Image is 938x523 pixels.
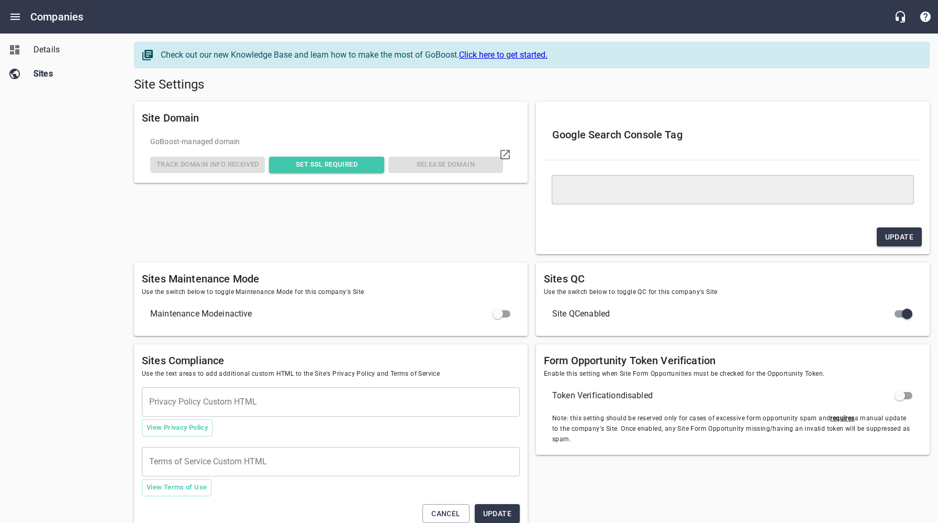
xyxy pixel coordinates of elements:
[134,77,930,93] h5: Site Settings
[142,352,520,369] h6: Sites Compliance
[431,507,460,520] span: Cancel
[830,415,854,422] u: requires
[552,126,913,143] h6: Google Search Console Tag
[544,352,922,369] h6: Form Opportunity Token Verification
[913,4,938,29] button: Support Portal
[888,4,913,29] button: Live Chat
[33,68,113,80] span: Sites
[3,4,28,29] button: Open drawer
[544,270,922,287] h6: Sites QC
[142,287,520,298] span: Use the switch below to toggle Maintenance Mode for this company's Site
[150,308,495,320] span: Maintenance Mode inactive
[142,479,211,496] button: View Terms of Use
[459,50,548,60] a: Click here to get started.
[483,507,511,520] span: Update
[148,134,505,149] div: GoBoost -managed domain
[544,369,922,379] span: Enable this setting when Site Form Opportunities must be checked for the Opportunity Token.
[269,157,384,173] button: Set SSL Required
[877,227,922,247] button: Update
[142,419,213,437] button: View Privacy Policy
[147,422,208,434] span: View Privacy Policy
[147,482,207,494] span: View Terms of Use
[161,49,919,61] div: Check out our new Knowledge Base and learn how to make the most of GoBoost.
[142,270,520,287] h6: Sites Maintenance Mode
[885,231,913,244] span: Update
[493,142,518,167] a: Visit domain
[552,413,913,445] span: Note: this setting should be reserved only for cases of excessive form opportunity spam and a man...
[544,287,922,298] span: Use the switch below to toggle QC for this company's Site
[142,110,520,126] h6: Site Domain
[142,369,520,379] span: Use the text areas to add additional custom HTML to the Site's Privacy Policy and Terms of Service
[30,8,83,25] h6: Companies
[33,43,113,56] span: Details
[552,389,897,402] span: Token Verification disabled
[552,308,897,320] span: Site QC enabled
[273,159,379,171] span: Set SSL Required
